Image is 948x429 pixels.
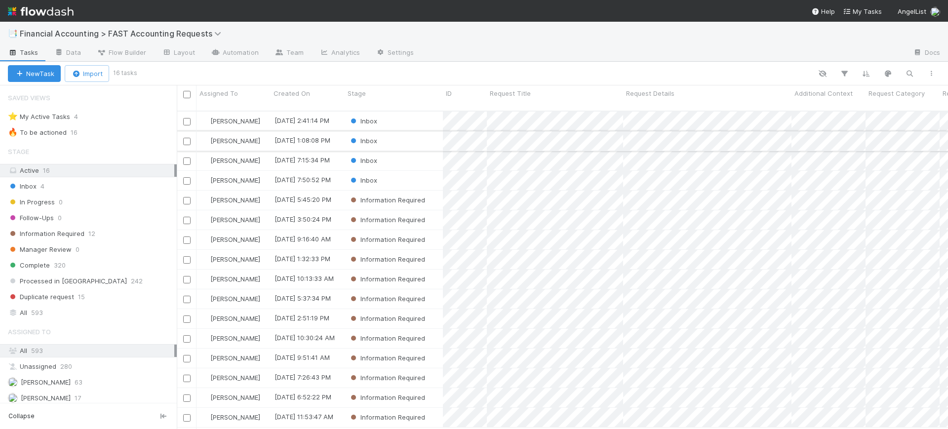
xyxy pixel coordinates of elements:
[201,354,209,362] img: avatar_c0d2ec3f-77e2-40ea-8107-ee7bdb5edede.png
[210,137,260,145] span: [PERSON_NAME]
[210,255,260,263] span: [PERSON_NAME]
[349,353,425,363] div: Information Required
[349,116,377,126] div: Inbox
[200,234,260,244] div: [PERSON_NAME]
[183,177,191,185] input: Toggle Row Selected
[312,45,368,61] a: Analytics
[349,412,425,422] div: Information Required
[8,243,72,256] span: Manager Review
[183,157,191,165] input: Toggle Row Selected
[210,334,260,342] span: [PERSON_NAME]
[349,136,377,146] div: Inbox
[8,196,55,208] span: In Progress
[59,196,63,208] span: 0
[201,117,209,125] img: avatar_fee1282a-8af6-4c79-b7c7-bf2cfad99775.png
[210,413,260,421] span: [PERSON_NAME]
[200,294,260,304] div: [PERSON_NAME]
[58,212,62,224] span: 0
[349,235,425,243] span: Information Required
[210,295,260,303] span: [PERSON_NAME]
[210,314,260,322] span: [PERSON_NAME]
[43,166,50,174] span: 16
[201,156,209,164] img: avatar_fee1282a-8af6-4c79-b7c7-bf2cfad99775.png
[210,156,260,164] span: [PERSON_NAME]
[200,136,260,146] div: [PERSON_NAME]
[88,228,95,240] span: 12
[89,45,154,61] a: Flow Builder
[200,392,260,402] div: [PERSON_NAME]
[8,128,18,136] span: 🔥
[8,393,18,403] img: avatar_030f5503-c087-43c2-95d1-dd8963b2926c.png
[40,180,44,193] span: 4
[201,196,209,204] img: avatar_c0d2ec3f-77e2-40ea-8107-ee7bdb5edede.png
[349,373,425,383] div: Information Required
[794,88,853,98] span: Additional Context
[200,215,260,225] div: [PERSON_NAME]
[200,373,260,383] div: [PERSON_NAME]
[275,352,330,362] div: [DATE] 9:51:41 AM
[20,29,226,39] span: Financial Accounting > FAST Accounting Requests
[8,29,18,38] span: 📑
[210,354,260,362] span: [PERSON_NAME]
[8,112,18,120] span: ⭐
[200,333,260,343] div: [PERSON_NAME]
[210,117,260,125] span: [PERSON_NAME]
[65,65,109,82] button: Import
[8,322,51,342] span: Assigned To
[97,47,146,57] span: Flow Builder
[349,176,377,184] span: Inbox
[348,88,366,98] span: Stage
[349,334,425,342] span: Information Required
[200,156,260,165] div: [PERSON_NAME]
[8,47,39,57] span: Tasks
[349,175,377,185] div: Inbox
[8,377,18,387] img: avatar_fee1282a-8af6-4c79-b7c7-bf2cfad99775.png
[8,307,174,319] div: All
[349,137,377,145] span: Inbox
[349,216,425,224] span: Information Required
[183,91,191,98] input: Toggle All Rows Selected
[200,195,260,205] div: [PERSON_NAME]
[154,45,203,61] a: Layout
[201,176,209,184] img: avatar_030f5503-c087-43c2-95d1-dd8963b2926c.png
[275,116,329,125] div: [DATE] 2:41:14 PM
[210,176,260,184] span: [PERSON_NAME]
[275,254,330,264] div: [DATE] 1:32:33 PM
[8,412,35,421] span: Collapse
[200,412,260,422] div: [PERSON_NAME]
[490,88,531,98] span: Request Title
[183,315,191,323] input: Toggle Row Selected
[898,7,926,15] span: AngelList
[201,393,209,401] img: avatar_e5ec2f5b-afc7-4357-8cf1-2139873d70b1.png
[349,215,425,225] div: Information Required
[8,228,84,240] span: Information Required
[8,259,50,272] span: Complete
[349,333,425,343] div: Information Required
[349,393,425,401] span: Information Required
[201,216,209,224] img: avatar_8d06466b-a936-4205-8f52-b0cc03e2a179.png
[203,45,267,61] a: Automation
[201,235,209,243] img: avatar_8d06466b-a936-4205-8f52-b0cc03e2a179.png
[275,372,331,382] div: [DATE] 7:26:43 PM
[349,117,377,125] span: Inbox
[8,164,174,177] div: Active
[368,45,422,61] a: Settings
[21,394,71,402] span: [PERSON_NAME]
[71,126,87,139] span: 16
[75,392,81,404] span: 17
[60,360,72,373] span: 280
[201,374,209,382] img: avatar_8d06466b-a936-4205-8f52-b0cc03e2a179.png
[74,111,88,123] span: 4
[54,259,66,272] span: 320
[275,333,335,343] div: [DATE] 10:30:24 AM
[275,412,333,422] div: [DATE] 11:53:47 AM
[275,392,331,402] div: [DATE] 6:52:22 PM
[200,353,260,363] div: [PERSON_NAME]
[349,295,425,303] span: Information Required
[76,243,79,256] span: 0
[811,6,835,16] div: Help
[8,126,67,139] div: To be actioned
[275,155,330,165] div: [DATE] 7:15:34 PM
[210,196,260,204] span: [PERSON_NAME]
[201,413,209,421] img: avatar_e5ec2f5b-afc7-4357-8cf1-2139873d70b1.png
